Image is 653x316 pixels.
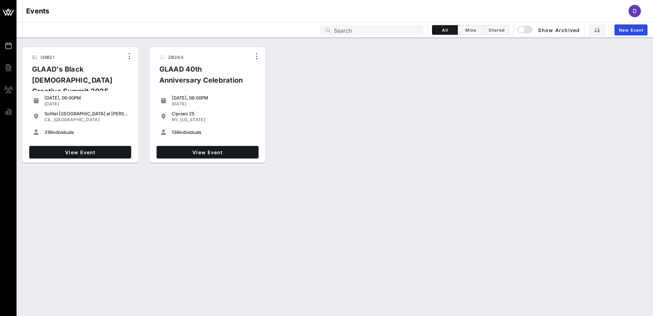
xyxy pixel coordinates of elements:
div: GLAAD's Black [DEMOGRAPHIC_DATA] Creative Summit 2025 [27,64,124,102]
span: Mine [462,28,479,33]
span: 138 [172,129,179,135]
button: Shared [484,25,509,35]
span: [US_STATE] [180,117,205,122]
span: NY, [172,117,179,122]
button: All [432,25,458,35]
div: GLAAD 40th Anniversary Celebration [154,64,251,91]
a: View Event [157,146,259,158]
span: View Event [159,149,256,155]
button: Show Archived [518,24,580,36]
div: D [629,5,641,17]
div: [DATE] [172,101,256,107]
div: [DATE], 06:00PM [44,95,128,101]
div: individuals [44,129,128,135]
span: Z8OISX [168,55,183,60]
div: [DATE], 06:00PM [172,95,256,101]
span: D [633,8,637,14]
div: Cipriani 25 [172,111,256,116]
span: New Event [619,28,643,33]
span: View Event [32,149,128,155]
span: 319 [44,129,52,135]
span: I39BZ1 [41,55,54,60]
span: All [436,28,453,33]
button: Mine [458,25,484,35]
div: individuals [172,129,256,135]
div: Sofitel [GEOGRAPHIC_DATA] at [PERSON_NAME][GEOGRAPHIC_DATA] [44,111,128,116]
span: CA, [44,117,52,122]
span: Show Archived [518,26,580,34]
div: [DATE] [44,101,128,107]
h1: Events [26,6,50,17]
a: View Event [29,146,131,158]
a: New Event [614,24,647,35]
span: [GEOGRAPHIC_DATA] [54,117,100,122]
span: Shared [488,28,505,33]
